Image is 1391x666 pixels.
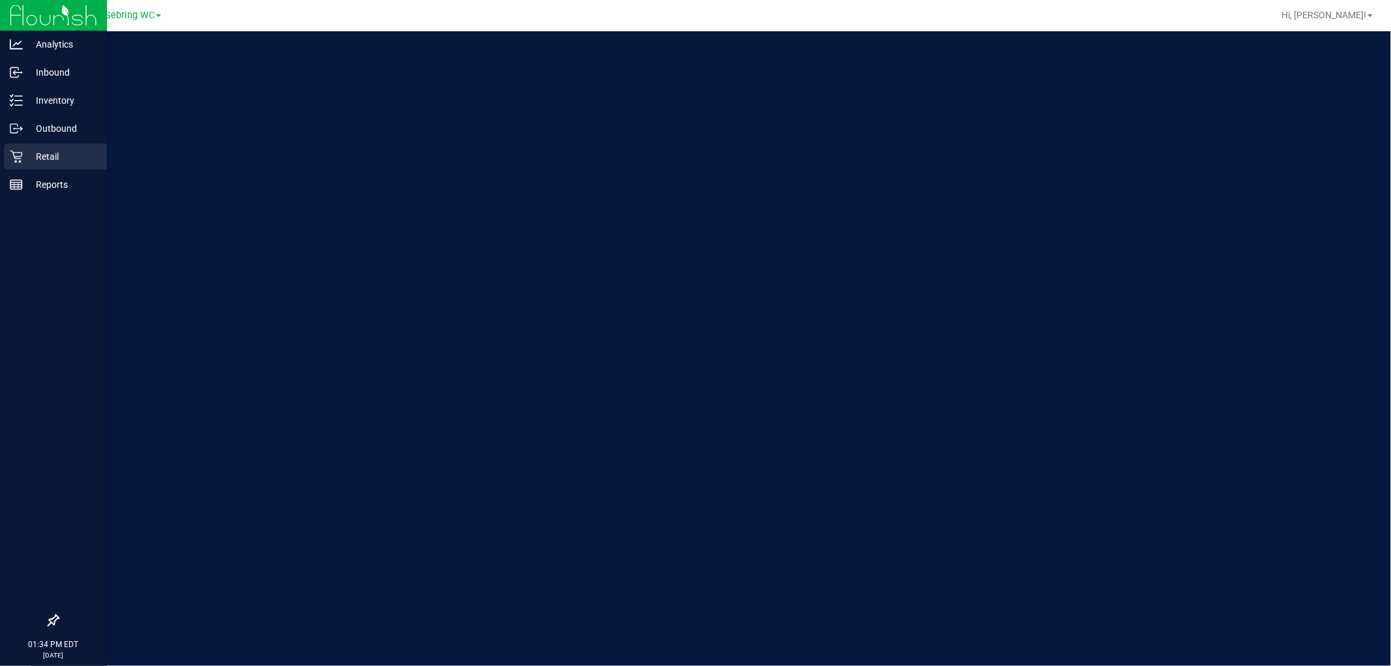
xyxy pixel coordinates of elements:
inline-svg: Outbound [10,122,23,135]
p: Retail [23,149,101,164]
p: Outbound [23,121,101,136]
p: Inventory [23,93,101,108]
inline-svg: Inventory [10,94,23,107]
inline-svg: Inbound [10,66,23,79]
p: Reports [23,177,101,192]
inline-svg: Reports [10,178,23,191]
p: Analytics [23,37,101,52]
span: Hi, [PERSON_NAME]! [1281,10,1366,20]
p: [DATE] [6,650,101,660]
inline-svg: Retail [10,150,23,163]
p: 01:34 PM EDT [6,639,101,650]
inline-svg: Analytics [10,38,23,51]
p: Inbound [23,65,101,80]
span: Sebring WC [105,10,155,21]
